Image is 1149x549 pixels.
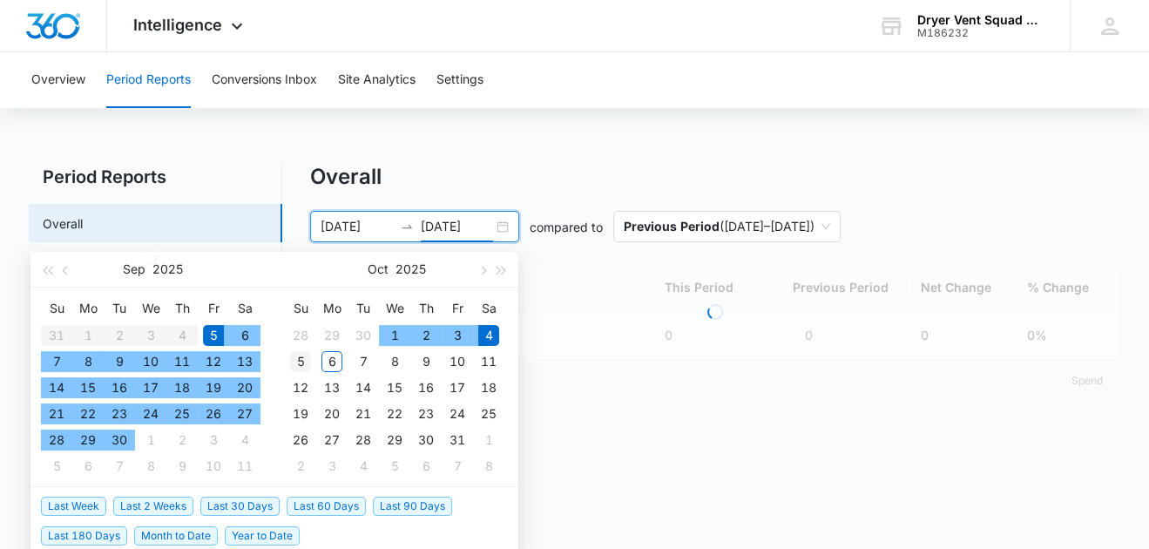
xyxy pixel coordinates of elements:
span: ( [DATE] – [DATE] ) [624,212,830,241]
div: 15 [384,377,405,398]
div: 3 [203,430,224,451]
td: 2025-09-27 [229,401,260,427]
th: Su [41,295,72,322]
div: 15 [78,377,98,398]
div: 6 [416,456,436,477]
div: 11 [478,351,499,372]
td: 2025-10-18 [473,375,504,401]
td: 2025-10-29 [379,427,410,453]
div: account id [917,27,1044,39]
td: 2025-10-20 [316,401,348,427]
div: 7 [353,351,374,372]
td: 2025-10-17 [442,375,473,401]
div: 26 [203,403,224,424]
div: 30 [416,430,436,451]
td: 2025-10-13 [316,375,348,401]
td: 2025-10-04 [229,427,260,453]
div: 3 [447,325,468,346]
div: 21 [353,403,374,424]
div: 28 [46,430,67,451]
td: 2025-09-18 [166,375,198,401]
div: 27 [234,403,255,424]
td: 2025-10-01 [135,427,166,453]
div: 9 [109,351,130,372]
span: Last Week [41,497,106,516]
td: 2025-10-04 [473,322,504,349]
th: Tu [348,295,379,322]
td: 2025-10-24 [442,401,473,427]
td: 2025-10-10 [198,453,229,479]
span: to [400,220,414,234]
td: 2025-09-09 [104,349,135,375]
div: 24 [140,403,161,424]
td: 2025-09-24 [135,401,166,427]
div: 11 [172,351,193,372]
div: 22 [384,403,405,424]
td: 2025-10-26 [285,427,316,453]
div: 21 [46,403,67,424]
td: 2025-11-04 [348,453,379,479]
td: 2025-10-22 [379,401,410,427]
td: 2025-10-30 [410,427,442,453]
td: 2025-09-15 [72,375,104,401]
td: 2025-10-12 [285,375,316,401]
div: 28 [353,430,374,451]
span: Last 90 Days [373,497,452,516]
div: 5 [203,325,224,346]
div: 4 [478,325,499,346]
div: 18 [172,377,193,398]
div: 29 [384,430,405,451]
div: 2 [290,456,311,477]
button: Spend [1054,360,1120,402]
th: Su [285,295,316,322]
button: Overview [31,52,85,108]
th: Mo [72,295,104,322]
div: account name [917,13,1044,27]
a: Overall [43,214,83,233]
div: 10 [140,351,161,372]
td: 2025-10-02 [410,322,442,349]
div: 30 [109,430,130,451]
td: 2025-09-05 [198,322,229,349]
div: 19 [203,377,224,398]
th: Sa [473,295,504,322]
div: 8 [140,456,161,477]
div: 7 [447,456,468,477]
div: 27 [321,430,342,451]
td: 2025-10-05 [285,349,316,375]
div: 1 [140,430,161,451]
span: Intelligence [133,16,222,34]
th: Fr [198,295,229,322]
td: 2025-09-10 [135,349,166,375]
th: Th [410,295,442,322]
span: Last 2 Weeks [113,497,193,516]
input: End date [421,217,493,236]
span: Last 180 Days [41,526,127,546]
button: Sep [123,252,145,287]
th: Tu [104,295,135,322]
td: 2025-10-31 [442,427,473,453]
th: We [379,295,410,322]
button: Settings [436,52,483,108]
div: 7 [46,351,67,372]
div: 31 [447,430,468,451]
td: 2025-09-28 [285,322,316,349]
div: 26 [290,430,311,451]
td: 2025-09-28 [41,427,72,453]
td: 2025-09-16 [104,375,135,401]
td: 2025-09-13 [229,349,260,375]
button: 2025 [152,252,183,287]
td: 2025-09-26 [198,401,229,427]
th: Sa [229,295,260,322]
td: 2025-09-30 [104,427,135,453]
div: 1 [384,325,405,346]
td: 2025-09-17 [135,375,166,401]
th: We [135,295,166,322]
td: 2025-10-19 [285,401,316,427]
td: 2025-09-22 [72,401,104,427]
div: 4 [353,456,374,477]
div: 5 [384,456,405,477]
td: 2025-10-07 [104,453,135,479]
div: 14 [353,377,374,398]
td: 2025-09-11 [166,349,198,375]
